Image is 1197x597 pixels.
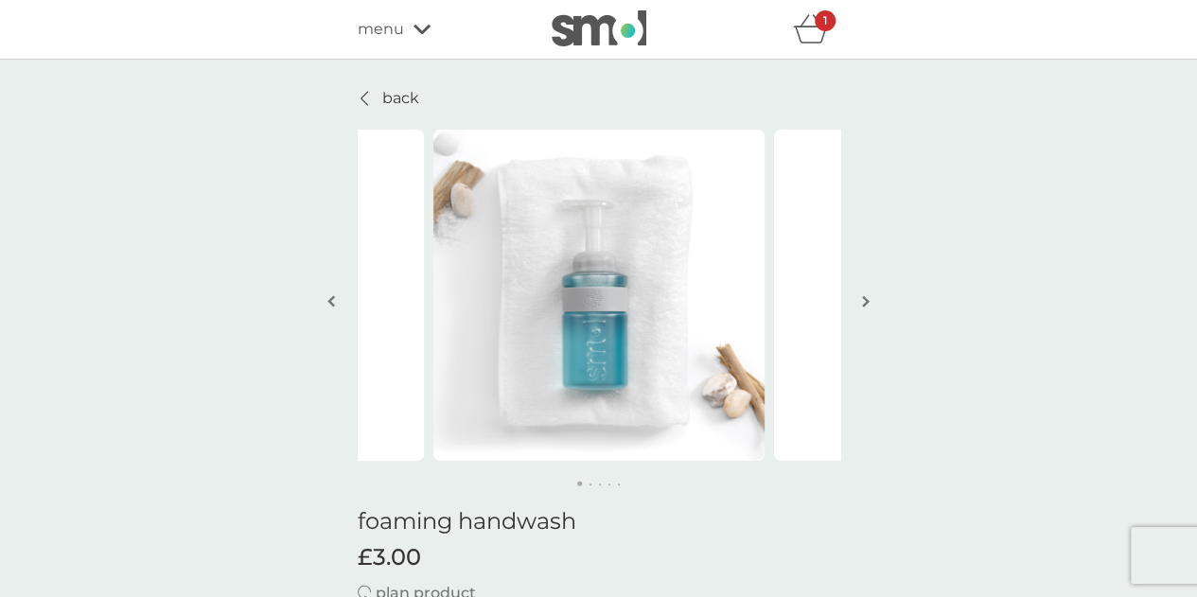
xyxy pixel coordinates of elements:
[862,294,870,308] img: right-arrow.svg
[552,10,646,46] img: smol
[382,86,419,111] p: back
[358,17,404,42] span: menu
[358,508,840,536] h1: foaming handwash
[327,294,335,308] img: left-arrow.svg
[358,86,419,111] a: back
[793,10,840,48] div: basket
[358,544,421,571] span: £3.00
